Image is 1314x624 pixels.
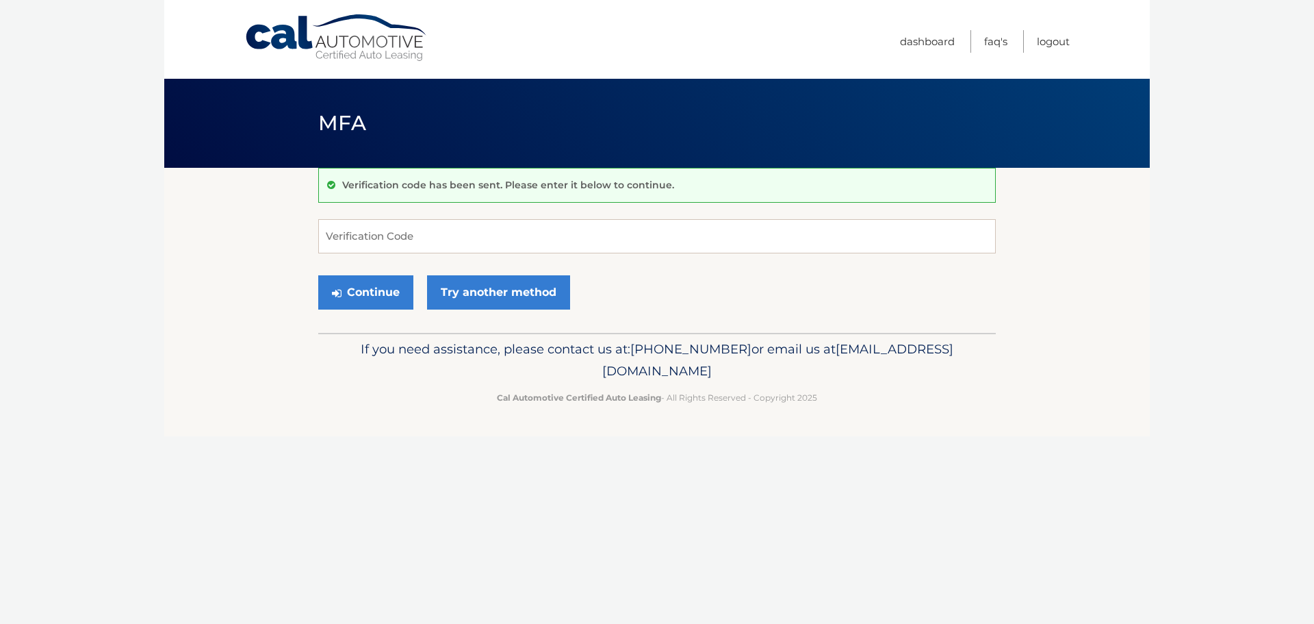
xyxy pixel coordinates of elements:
strong: Cal Automotive Certified Auto Leasing [497,392,661,403]
a: Dashboard [900,30,955,53]
span: [PHONE_NUMBER] [630,341,751,357]
button: Continue [318,275,413,310]
p: If you need assistance, please contact us at: or email us at [327,338,987,382]
a: Try another method [427,275,570,310]
span: [EMAIL_ADDRESS][DOMAIN_NAME] [602,341,953,379]
p: - All Rights Reserved - Copyright 2025 [327,390,987,405]
a: Cal Automotive [244,14,429,62]
p: Verification code has been sent. Please enter it below to continue. [342,179,674,191]
input: Verification Code [318,219,996,253]
a: Logout [1037,30,1070,53]
span: MFA [318,110,366,136]
a: FAQ's [984,30,1007,53]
